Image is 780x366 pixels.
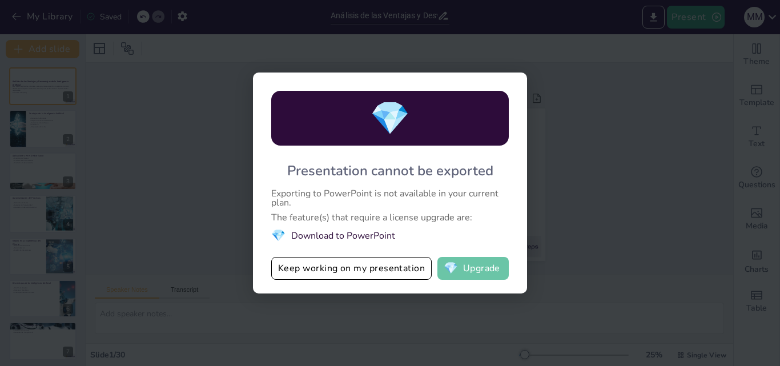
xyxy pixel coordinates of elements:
span: diamond [444,263,458,274]
div: Presentation cannot be exported [287,162,493,180]
button: diamondUpgrade [437,257,509,280]
div: Exporting to PowerPoint is not available in your current plan. [271,189,509,207]
button: Keep working on my presentation [271,257,432,280]
span: diamond [271,228,286,243]
span: diamond [370,96,410,140]
div: The feature(s) that require a license upgrade are: [271,213,509,222]
li: Download to PowerPoint [271,228,509,243]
